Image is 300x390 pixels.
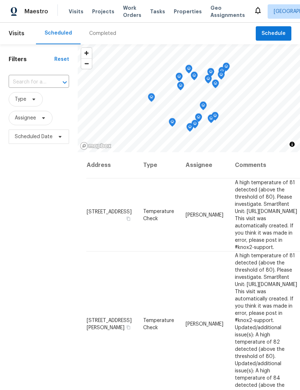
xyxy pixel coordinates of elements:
[290,140,294,148] span: Toggle attribution
[24,8,48,15] span: Maestro
[212,112,219,123] div: Map marker
[191,72,198,83] div: Map marker
[92,8,114,15] span: Projects
[143,209,174,221] span: Temperature Check
[150,9,165,14] span: Tasks
[212,80,219,91] div: Map marker
[45,30,72,37] div: Scheduled
[125,324,132,330] button: Copy Address
[177,82,184,93] div: Map marker
[186,123,194,134] div: Map marker
[185,65,192,76] div: Map marker
[169,118,176,129] div: Map marker
[86,152,137,178] th: Address
[81,58,92,69] button: Zoom out
[81,48,92,58] button: Zoom in
[125,215,132,222] button: Copy Address
[262,29,286,38] span: Schedule
[288,140,296,149] button: Toggle attribution
[15,96,26,103] span: Type
[218,71,225,82] div: Map marker
[235,180,297,250] span: A high temperature of 81 detected (above the threshold of 80). Please investigate. SmartRent Unit...
[176,73,183,84] div: Map marker
[87,209,132,214] span: [STREET_ADDRESS]
[174,8,202,15] span: Properties
[15,133,53,140] span: Scheduled Date
[191,120,199,131] div: Map marker
[195,113,202,124] div: Map marker
[9,26,24,41] span: Visits
[15,114,36,122] span: Assignee
[223,63,230,74] div: Map marker
[256,26,291,41] button: Schedule
[205,75,212,86] div: Map marker
[200,101,207,113] div: Map marker
[9,56,54,63] h1: Filters
[80,142,112,150] a: Mapbox homepage
[9,77,49,88] input: Search for an address...
[208,114,215,126] div: Map marker
[60,77,70,87] button: Open
[81,59,92,69] span: Zoom out
[123,4,141,19] span: Work Orders
[89,30,116,37] div: Completed
[207,68,214,79] div: Map marker
[87,318,132,330] span: [STREET_ADDRESS][PERSON_NAME]
[186,321,223,326] span: [PERSON_NAME]
[218,67,226,78] div: Map marker
[186,212,223,217] span: [PERSON_NAME]
[69,8,83,15] span: Visits
[180,152,229,178] th: Assignee
[143,318,174,330] span: Temperature Check
[54,56,69,63] div: Reset
[148,93,155,104] div: Map marker
[210,4,245,19] span: Geo Assignments
[137,152,180,178] th: Type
